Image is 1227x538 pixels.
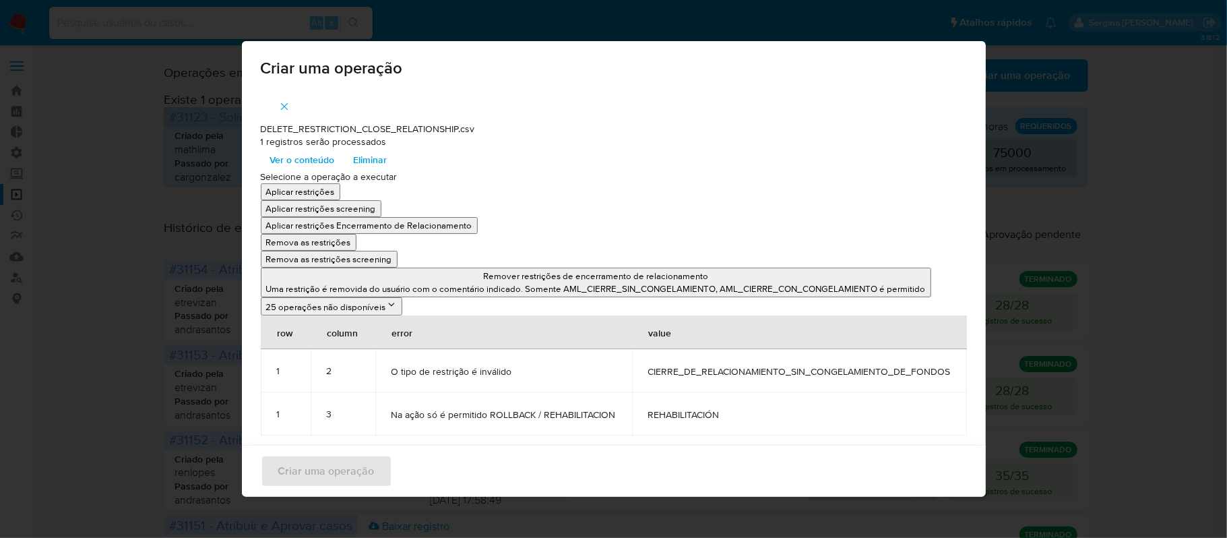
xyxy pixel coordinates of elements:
[261,123,967,136] p: DELETE_RESTRICTION_CLOSE_RELATIONSHIP.csv
[648,409,951,421] span: REHABILITACIÓN
[266,253,392,266] p: Remova as restrições screening
[376,316,429,349] div: error
[277,365,294,377] div: 1
[261,316,310,349] div: row
[261,171,967,184] p: Selecione a operação a executar
[327,408,359,420] div: 3
[261,251,398,268] button: Remova as restrições screening
[266,236,351,249] p: Remova as restrições
[344,149,397,171] button: Eliminar
[327,365,359,377] div: 2
[261,297,402,316] button: 25 operações não disponíveis
[261,268,931,297] button: Remover restrições de encerramento de relacionamentoUma restrição é removida do usuário com o com...
[354,150,387,169] span: Eliminar
[266,282,926,295] p: Uma restrição é removida do usuário com o comentário indicado. Somente AML_CIERRE_SIN_CONGELAMIEN...
[266,185,335,198] p: Aplicar restrições
[266,202,376,215] p: Aplicar restrições screening
[277,408,294,420] div: 1
[391,409,616,421] span: Na ação só é permitido ROLLBACK / REHABILITACION
[633,316,688,349] div: value
[391,365,616,378] span: O tipo de restrição é inválido
[261,234,356,251] button: Remova as restrições
[261,217,478,234] button: Aplicar restrições Encerramento de Relacionamento
[261,200,381,217] button: Aplicar restrições screening
[270,150,335,169] span: Ver o conteúdo
[261,149,344,171] button: Ver o conteúdo
[261,60,967,76] span: Criar uma operação
[266,270,926,282] p: Remover restrições de encerramento de relacionamento
[648,365,951,378] span: CIERRE_DE_RELACIONAMIENTO_SIN_CONGELAMIENTO_DE_FONDOS
[261,183,340,200] button: Aplicar restrições
[311,316,375,349] div: column
[266,219,472,232] p: Aplicar restrições Encerramento de Relacionamento
[261,136,967,149] p: 1 registros serão processados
